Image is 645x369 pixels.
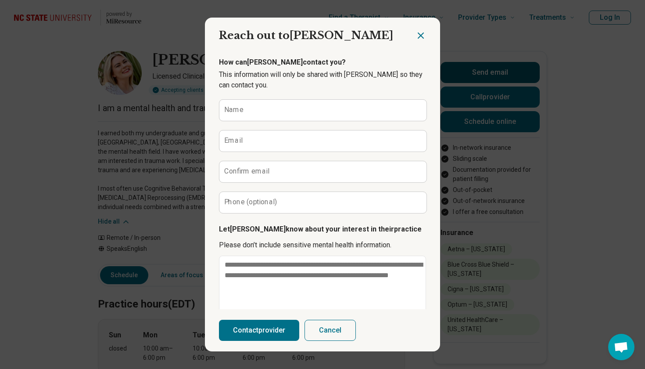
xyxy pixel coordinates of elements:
[219,224,426,235] p: Let [PERSON_NAME] know about your interest in their practice
[416,30,426,41] button: Close dialog
[224,199,277,206] label: Phone (optional)
[305,320,356,341] button: Cancel
[219,29,393,42] span: Reach out to [PERSON_NAME]
[219,57,426,68] p: How can [PERSON_NAME] contact you?
[224,137,243,144] label: Email
[219,320,299,341] button: Contactprovider
[219,240,426,250] p: Please don’t include sensitive mental health information.
[224,106,244,113] label: Name
[219,69,426,90] p: This information will only be shared with [PERSON_NAME] so they can contact you.
[224,168,269,175] label: Confirm email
